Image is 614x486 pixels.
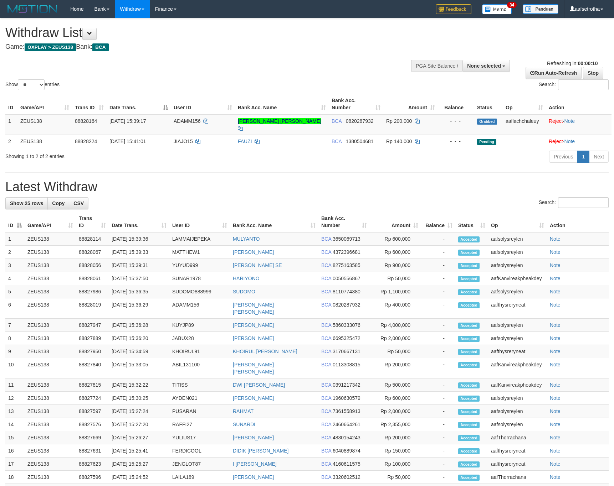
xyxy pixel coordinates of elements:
td: 88827724 [76,392,109,405]
a: Show 25 rows [5,197,48,209]
td: 88828056 [76,259,109,272]
td: - [421,444,455,458]
td: 15 [5,431,25,444]
a: Previous [549,151,578,163]
td: Rp 200,000 [370,431,421,444]
th: Op: activate to sort column ascending [503,94,546,114]
span: Refreshing in: [547,61,598,66]
a: Note [550,395,561,401]
td: Rp 400,000 [370,298,421,319]
span: BCA [321,249,331,255]
span: Pending [477,139,496,145]
td: MATTHEW1 [169,246,230,259]
td: ZEUS138 [25,405,76,418]
span: BCA [321,236,331,242]
td: Rp 50,000 [370,272,421,285]
a: Note [550,448,561,454]
span: [DATE] 15:41:01 [109,139,146,144]
td: [DATE] 15:34:59 [109,345,169,358]
a: Note [550,362,561,367]
td: aafthysreryneat [488,444,547,458]
td: aafsolysreylen [488,319,547,332]
span: BCA [321,448,331,454]
td: [DATE] 15:30:25 [109,392,169,405]
td: · [546,114,612,135]
td: aafthysreryneat [488,345,547,358]
td: ZEUS138 [25,246,76,259]
td: 10 [5,358,25,378]
td: - [421,298,455,319]
span: Copy 0113308815 to clipboard [333,362,360,367]
td: [DATE] 15:27:20 [109,418,169,431]
td: 88828114 [76,232,109,246]
td: - [421,378,455,392]
td: - [421,259,455,272]
span: BCA [321,322,331,328]
td: 8 [5,332,25,345]
td: - [421,405,455,418]
th: Status: activate to sort column ascending [455,212,488,232]
th: ID: activate to sort column descending [5,212,25,232]
h4: Game: Bank: [5,43,402,51]
span: Copy 5860333076 to clipboard [333,322,360,328]
td: - [421,392,455,405]
span: BCA [332,139,342,144]
td: 1 [5,232,25,246]
th: Bank Acc. Number: activate to sort column ascending [329,94,383,114]
td: FERDICOOL [169,444,230,458]
a: HARIYONO [233,276,260,281]
strong: 00:00:10 [578,61,598,66]
td: [DATE] 15:36:29 [109,298,169,319]
label: Search: [539,79,609,90]
td: ZEUS138 [25,285,76,298]
td: 3 [5,259,25,272]
span: Accepted [458,435,480,441]
span: Copy 0050556867 to clipboard [333,276,360,281]
td: ZEUS138 [25,272,76,285]
td: [DATE] 15:36:35 [109,285,169,298]
a: RAHMAT [233,408,254,414]
td: aafthysreryneat [488,298,547,319]
span: Copy 0391217342 to clipboard [333,382,360,388]
td: 88827840 [76,358,109,378]
td: 88827576 [76,418,109,431]
span: Accepted [458,382,480,388]
a: DWI [PERSON_NAME] [233,382,285,388]
label: Search: [539,197,609,208]
td: ZEUS138 [25,392,76,405]
span: Accepted [458,276,480,282]
img: Button%20Memo.svg [482,4,512,14]
a: I [PERSON_NAME] [233,461,277,467]
th: Bank Acc. Number: activate to sort column ascending [318,212,370,232]
td: aafsolysreylen [488,418,547,431]
input: Search: [558,197,609,208]
a: Copy [47,197,69,209]
td: 88827986 [76,285,109,298]
td: KUYJP89 [169,319,230,332]
td: [DATE] 15:36:20 [109,332,169,345]
span: [DATE] 15:39:17 [109,118,146,124]
td: ZEUS138 [17,135,72,148]
span: BCA [321,335,331,341]
td: aafKanvireakpheakdey [488,358,547,378]
td: - [421,418,455,431]
div: PGA Site Balance / [411,60,462,72]
a: Note [550,422,561,427]
td: 4 [5,272,25,285]
td: ZEUS138 [25,232,76,246]
span: Copy 3170667131 to clipboard [333,349,360,354]
a: Note [550,302,561,308]
span: Copy 8110774380 to clipboard [333,289,360,294]
a: Note [550,322,561,328]
span: BCA [92,43,108,51]
td: 17 [5,458,25,471]
span: 88828164 [75,118,97,124]
td: ADAMM156 [169,298,230,319]
td: 88827597 [76,405,109,418]
span: Accepted [458,422,480,428]
td: 88828019 [76,298,109,319]
td: ZEUS138 [25,319,76,332]
td: SUDOMO888999 [169,285,230,298]
a: [PERSON_NAME] [PERSON_NAME] [233,302,274,315]
a: Run Auto-Refresh [526,67,582,79]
